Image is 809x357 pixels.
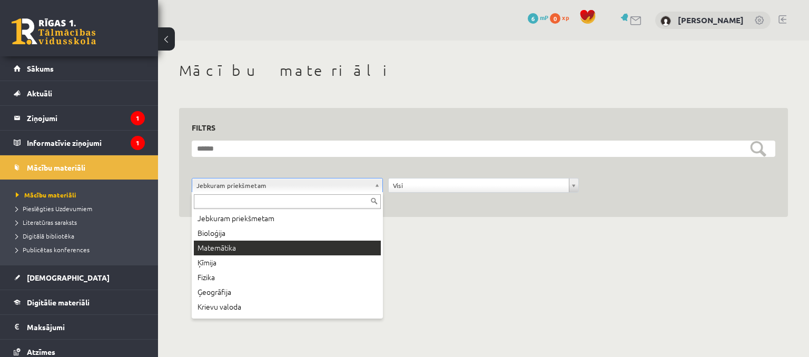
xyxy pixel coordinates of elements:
[194,241,381,255] div: Matemātika
[194,270,381,285] div: Fizika
[194,211,381,226] div: Jebkuram priekšmetam
[194,314,381,329] div: Datorika
[194,255,381,270] div: Ķīmija
[194,226,381,241] div: Bioloģija
[194,300,381,314] div: Krievu valoda
[194,285,381,300] div: Ģeogrāfija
